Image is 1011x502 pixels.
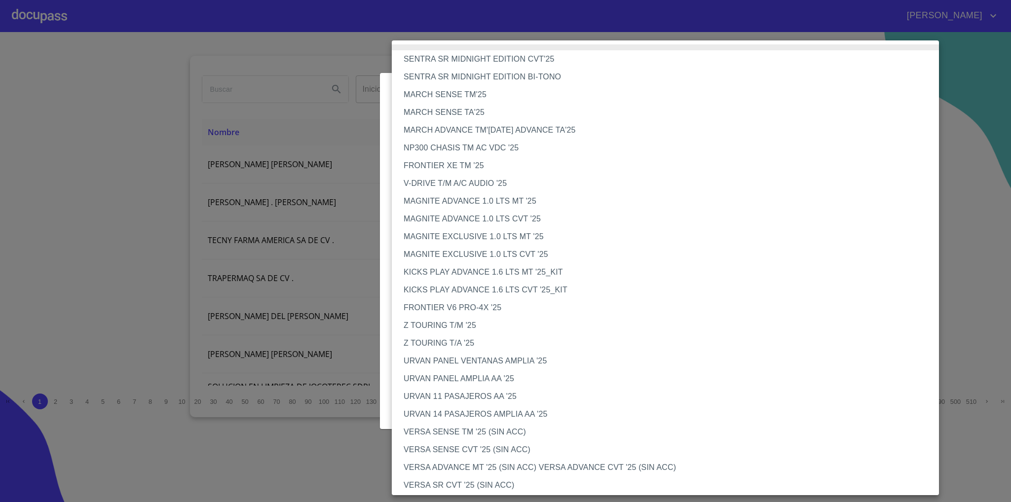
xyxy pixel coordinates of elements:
li: MAGNITE ADVANCE 1.0 LTS MT '25 [392,192,950,210]
li: MAGNITE ADVANCE 1.0 LTS CVT '25 [392,210,950,228]
li: KICKS PLAY ADVANCE 1.6 LTS CVT '25_KIT [392,281,950,299]
li: MARCH ADVANCE TM'[DATE] ADVANCE TA'25 [392,121,950,139]
li: VERSA SR CVT '25 (SIN ACC) [392,476,950,494]
li: NP300 CHASIS TM AC VDC '25 [392,139,950,157]
li: VERSA SENSE CVT '25 (SIN ACC) [392,441,950,459]
li: Z TOURING T/A '25 [392,334,950,352]
li: VERSA SENSE TM '25 (SIN ACC) [392,423,950,441]
li: SENTRA SR MIDNIGHT EDITION BI-TONO [392,68,950,86]
li: VERSA ADVANCE MT '25 (SIN ACC) VERSA ADVANCE CVT '25 (SIN ACC) [392,459,950,476]
li: FRONTIER XE TM '25 [392,157,950,175]
li: MAGNITE EXCLUSIVE 1.0 LTS MT '25 [392,228,950,246]
li: URVAN PANEL AMPLIA AA '25 [392,370,950,388]
li: Z TOURING T/M '25 [392,317,950,334]
li: MARCH SENSE TA'25 [392,104,950,121]
li: SENTRA SR MIDNIGHT EDITION CVT'25 [392,50,950,68]
li: URVAN 14 PASAJEROS AMPLIA AA '25 [392,405,950,423]
li: URVAN 11 PASAJEROS AA '25 [392,388,950,405]
li: MARCH SENSE TM'25 [392,86,950,104]
li: V-DRIVE T/M A/C AUDIO '25 [392,175,950,192]
li: URVAN PANEL VENTANAS AMPLIA '25 [392,352,950,370]
li: MAGNITE EXCLUSIVE 1.0 LTS CVT '25 [392,246,950,263]
li: KICKS PLAY ADVANCE 1.6 LTS MT '25_KIT [392,263,950,281]
li: FRONTIER V6 PRO-4X '25 [392,299,950,317]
